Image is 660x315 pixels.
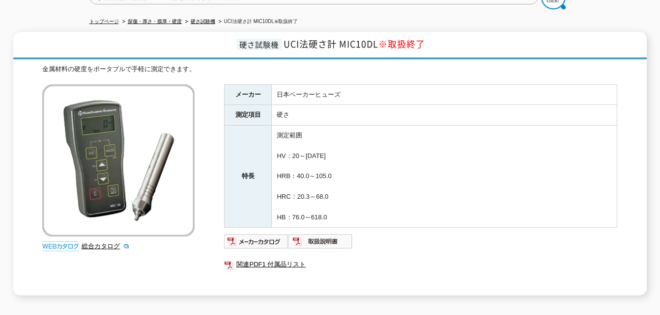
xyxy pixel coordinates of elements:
a: 探傷・厚さ・膜厚・硬度 [128,19,182,24]
img: webカタログ [42,241,79,251]
th: 特長 [225,126,272,228]
td: 測定範囲 HV：20～[DATE] HRB：40.0～105.0 HRC：20.3～68.0 HB：76.0～618.0 [272,126,617,228]
span: UCI法硬さ計 MIC10DL [284,37,425,51]
a: メーカーカタログ [224,240,288,248]
a: 総合カタログ [82,242,130,250]
a: トップページ [89,19,119,24]
th: メーカー [225,84,272,105]
img: UCI法硬さ計 MIC10DL※取扱終了 [42,84,195,236]
li: UCI法硬さ計 MIC10DL※取扱終了 [217,17,298,27]
th: 測定項目 [225,105,272,126]
td: 日本ベーカーヒューズ [272,84,617,105]
div: 金属材料の硬度をポータブルで手軽に測定できます。 [42,64,617,75]
img: 取扱説明書 [288,234,353,249]
span: 硬さ試験機 [237,39,281,50]
a: 硬さ試験機 [191,19,215,24]
img: メーカーカタログ [224,234,288,249]
td: 硬さ [272,105,617,126]
a: 関連PDF1 付属品リスト [224,258,617,271]
a: 取扱説明書 [288,240,353,248]
span: ※取扱終了 [378,37,425,51]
